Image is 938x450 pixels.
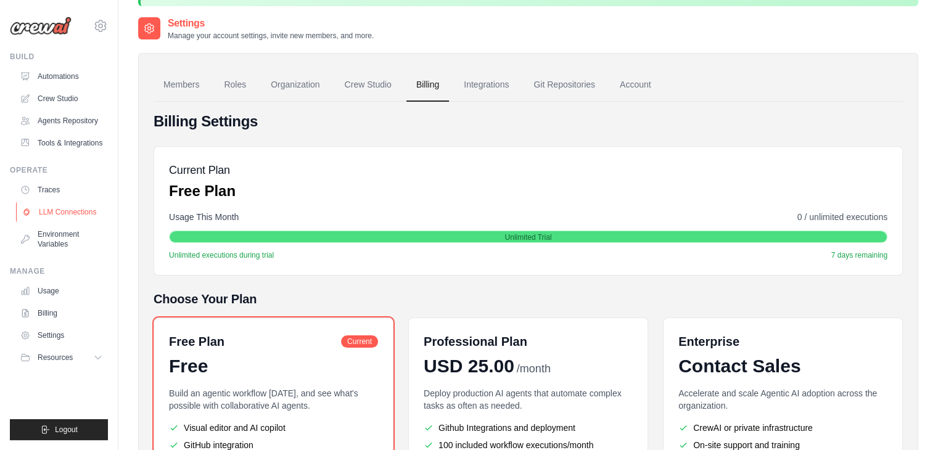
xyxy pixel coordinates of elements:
button: Resources [15,348,108,367]
span: Usage This Month [169,211,239,223]
div: Free [169,355,378,377]
div: Build [10,52,108,62]
div: Operate [10,165,108,175]
a: Environment Variables [15,224,108,254]
a: Roles [214,68,256,102]
a: Git Repositories [524,68,605,102]
a: Organization [261,68,329,102]
a: Integrations [454,68,519,102]
p: Free Plan [169,181,236,201]
h6: Professional Plan [424,333,527,350]
li: Visual editor and AI copilot [169,422,378,434]
p: Deploy production AI agents that automate complex tasks as often as needed. [424,387,633,412]
span: 7 days remaining [831,250,887,260]
li: CrewAI or private infrastructure [678,422,887,434]
h2: Settings [168,16,374,31]
p: Build an agentic workflow [DATE], and see what's possible with collaborative AI agents. [169,387,378,412]
a: Automations [15,67,108,86]
span: Current [341,335,378,348]
h6: Free Plan [169,333,224,350]
a: Crew Studio [15,89,108,108]
span: Logout [55,425,78,435]
a: Members [154,68,209,102]
a: Agents Repository [15,111,108,131]
a: Tools & Integrations [15,133,108,153]
h5: Current Plan [169,162,236,179]
h6: Enterprise [678,333,887,350]
a: LLM Connections [16,202,109,222]
h4: Billing Settings [154,112,903,131]
span: USD 25.00 [424,355,514,377]
a: Crew Studio [335,68,401,102]
p: Manage your account settings, invite new members, and more. [168,31,374,41]
span: /month [517,361,551,377]
p: Accelerate and scale Agentic AI adoption across the organization. [678,387,887,412]
a: Account [610,68,661,102]
div: Contact Sales [678,355,887,377]
a: Billing [406,68,449,102]
a: Usage [15,281,108,301]
span: 0 / unlimited executions [797,211,887,223]
button: Logout [10,419,108,440]
span: Resources [38,353,73,362]
a: Settings [15,325,108,345]
span: Unlimited Trial [504,232,551,242]
div: Manage [10,266,108,276]
h5: Choose Your Plan [154,290,903,308]
li: Github Integrations and deployment [424,422,633,434]
a: Billing [15,303,108,323]
span: Unlimited executions during trial [169,250,274,260]
a: Traces [15,180,108,200]
img: Logo [10,17,72,35]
